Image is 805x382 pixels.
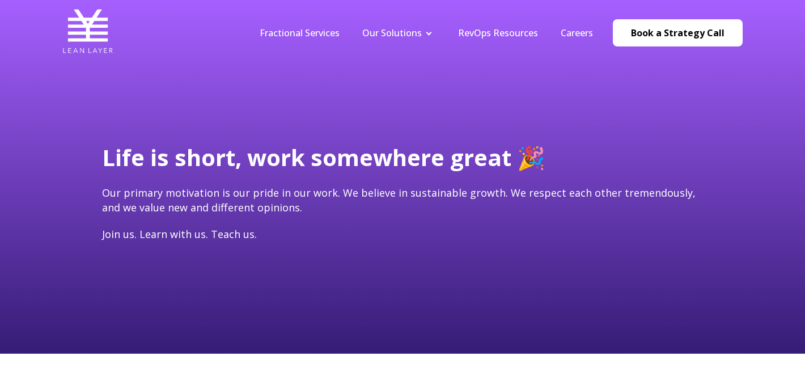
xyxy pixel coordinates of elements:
[248,27,604,39] div: Navigation Menu
[62,6,113,57] img: Lean Layer Logo
[102,142,545,173] span: Life is short, work somewhere great 🎉
[102,186,696,214] span: Our primary motivation is our pride in our work. We believe in sustainable growth. We respect eac...
[362,27,422,39] a: Our Solutions
[613,19,743,46] a: Book a Strategy Call
[458,27,538,39] a: RevOps Resources
[260,27,340,39] a: Fractional Services
[561,27,593,39] a: Careers
[102,227,257,241] span: Join us. Learn with us. Teach us.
